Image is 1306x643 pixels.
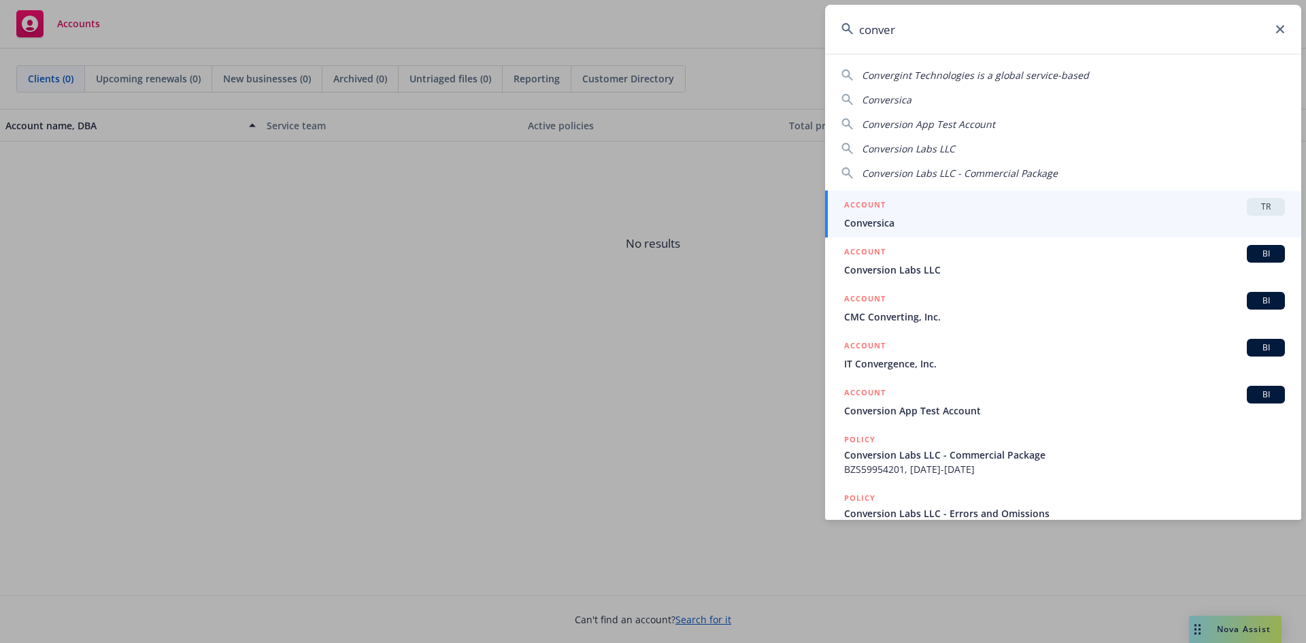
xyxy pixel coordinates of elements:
[844,216,1285,230] span: Conversica
[825,484,1301,542] a: POLICYConversion Labs LLC - Errors and Omissions
[844,491,875,505] h5: POLICY
[844,198,886,214] h5: ACCOUNT
[825,191,1301,237] a: ACCOUNTTRConversica
[862,93,911,106] span: Conversica
[862,118,995,131] span: Conversion App Test Account
[844,506,1285,521] span: Conversion Labs LLC - Errors and Omissions
[825,331,1301,378] a: ACCOUNTBIIT Convergence, Inc.
[1252,389,1279,401] span: BI
[1252,248,1279,260] span: BI
[1252,201,1279,213] span: TR
[1252,295,1279,307] span: BI
[862,142,955,155] span: Conversion Labs LLC
[844,263,1285,277] span: Conversion Labs LLC
[844,462,1285,476] span: BZS59954201, [DATE]-[DATE]
[844,339,886,355] h5: ACCOUNT
[862,167,1058,180] span: Conversion Labs LLC - Commercial Package
[844,310,1285,324] span: CMC Converting, Inc.
[844,357,1285,371] span: IT Convergence, Inc.
[825,5,1301,54] input: Search...
[862,69,1089,82] span: Convergint Technologies is a global service-based
[825,284,1301,331] a: ACCOUNTBICMC Converting, Inc.
[825,425,1301,484] a: POLICYConversion Labs LLC - Commercial PackageBZS59954201, [DATE]-[DATE]
[825,237,1301,284] a: ACCOUNTBIConversion Labs LLC
[844,403,1285,418] span: Conversion App Test Account
[825,378,1301,425] a: ACCOUNTBIConversion App Test Account
[844,433,875,446] h5: POLICY
[844,245,886,261] h5: ACCOUNT
[1252,342,1279,354] span: BI
[844,292,886,308] h5: ACCOUNT
[844,386,886,402] h5: ACCOUNT
[844,448,1285,462] span: Conversion Labs LLC - Commercial Package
